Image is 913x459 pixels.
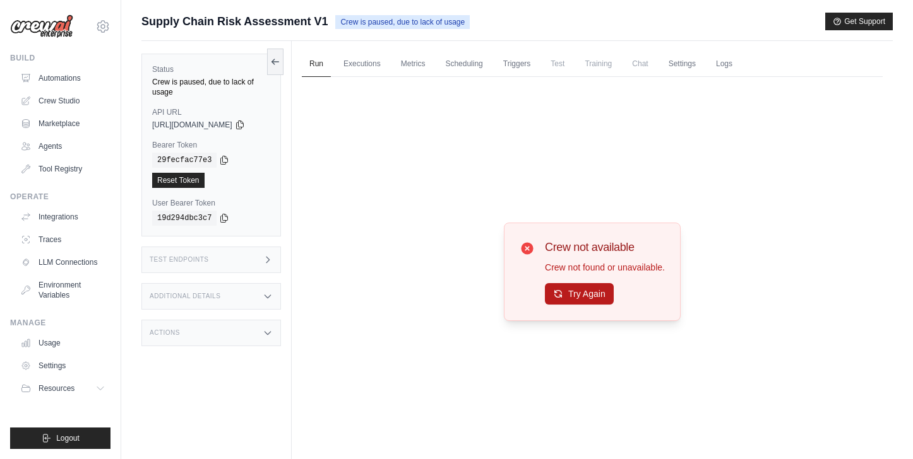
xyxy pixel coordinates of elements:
a: Reset Token [152,173,205,188]
a: LLM Connections [15,252,110,272]
a: Traces [15,229,110,250]
button: Logout [10,427,110,449]
a: Agents [15,136,110,156]
label: Status [152,64,270,74]
a: Settings [661,51,703,78]
div: Operate [10,192,110,202]
button: Get Support [825,13,893,30]
span: Resources [39,383,75,393]
div: Crew is paused, due to lack of usage [152,77,270,97]
a: Marketplace [15,113,110,134]
code: 29fecfac77e3 [152,153,217,168]
a: Tool Registry [15,159,110,179]
span: Crew is paused, due to lack of usage [335,15,470,29]
a: Crew Studio [15,91,110,111]
a: Run [302,51,331,78]
h3: Additional Details [150,293,220,300]
a: Usage [15,333,110,353]
h3: Actions [150,329,180,337]
span: Supply Chain Risk Assessment V1 [141,13,328,30]
a: Executions [336,51,388,78]
h3: Test Endpoints [150,256,209,264]
a: Environment Variables [15,275,110,305]
code: 19d294dbc3c7 [152,211,217,226]
span: Chat is not available until the deployment is complete [624,51,655,76]
label: API URL [152,107,270,117]
span: Logout [56,433,80,443]
label: User Bearer Token [152,198,270,208]
a: Metrics [393,51,433,78]
a: Scheduling [438,51,490,78]
img: Logo [10,15,73,38]
a: Logs [708,51,740,78]
button: Try Again [545,283,614,305]
button: Resources [15,378,110,398]
span: Training is not available until the deployment is complete [577,51,619,76]
span: [URL][DOMAIN_NAME] [152,120,232,130]
a: Integrations [15,207,110,227]
a: Automations [15,68,110,88]
div: Manage [10,318,110,328]
div: Build [10,53,110,63]
a: Triggers [496,51,539,78]
a: Settings [15,356,110,376]
label: Bearer Token [152,140,270,150]
span: Test [543,51,572,76]
h3: Crew not available [545,238,665,256]
iframe: Chat Widget [850,398,913,459]
p: Crew not found or unavailable. [545,261,665,274]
